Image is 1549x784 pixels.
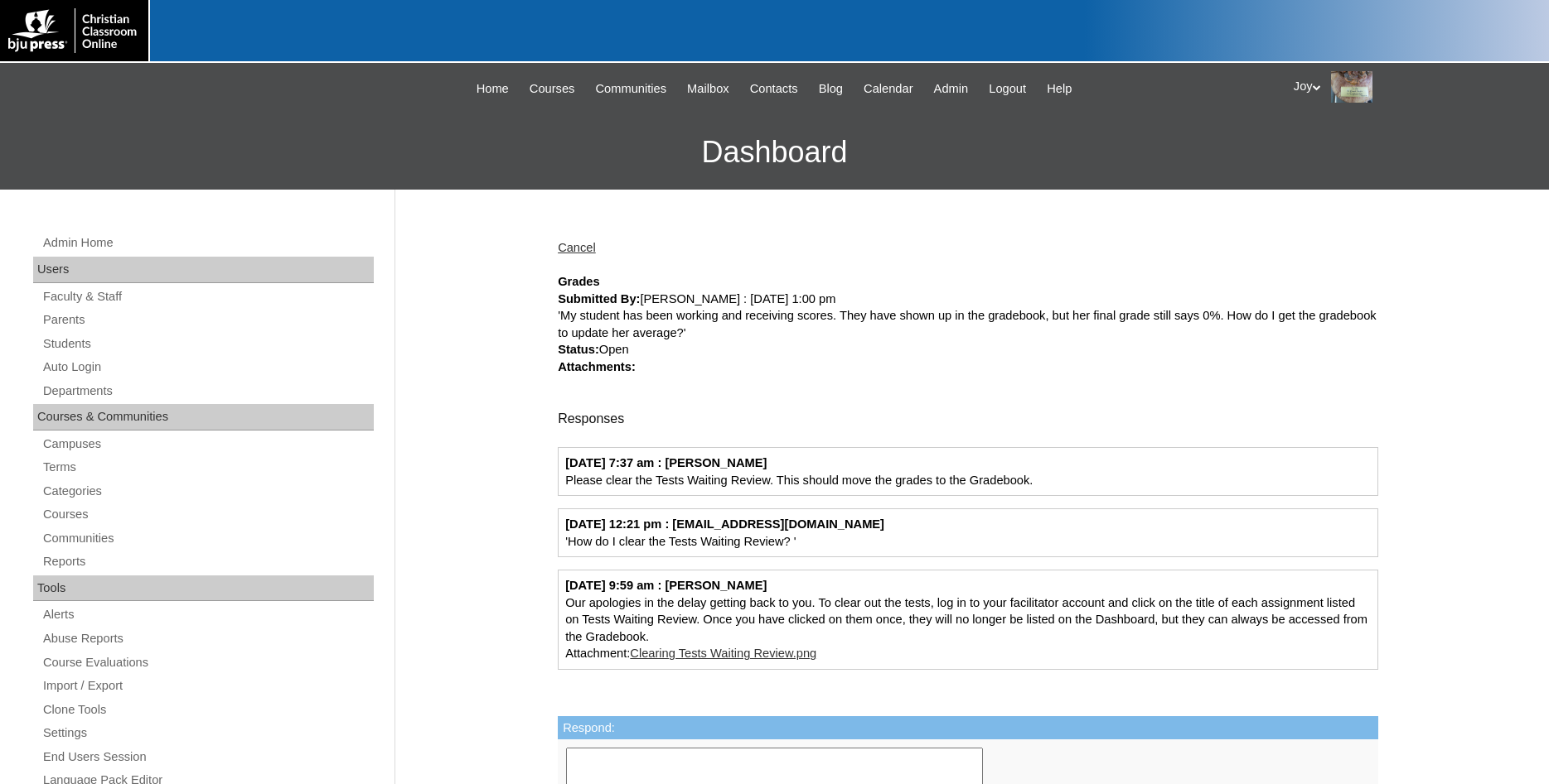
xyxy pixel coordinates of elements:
[855,79,921,99] a: Calendar
[41,504,374,525] a: Courses
[41,604,374,625] a: Alerts
[926,79,977,99] a: Admin
[563,721,615,734] label: Respond:
[41,286,374,307] a: Faculty & Staff
[41,528,374,549] a: Communities
[989,79,1026,99] span: Logout
[558,570,1378,670] div: Our apologies in the delay getting back to you. To clear out the tests, log in to your facilitato...
[41,381,374,402] a: Departments
[41,628,374,649] a: Abuse Reports
[41,723,374,743] a: Settings
[630,647,816,660] a: Clearing Tests Waiting Review.png
[980,79,1034,99] a: Logout
[41,334,374,354] a: Students
[41,652,374,673] a: Course Evaluations
[41,310,374,330] a: Parents
[558,292,640,305] strong: Submitted By:
[477,79,509,99] span: Home
[679,79,738,99] a: Mailbox
[8,8,140,53] img: logo-white.png
[565,517,884,531] strong: [DATE] 12:21 pm : [EMAIL_ADDRESS][DOMAIN_NAME]
[565,579,767,592] strong: [DATE] 9:59 am : [PERSON_NAME]
[1047,79,1072,99] span: Help
[33,257,374,283] div: Users
[558,447,1378,496] div: Please clear the Tests Waiting Review. This should move the grades to the Gradebook.
[41,481,374,502] a: Categories
[811,79,851,99] a: Blog
[558,341,1378,358] div: Open
[41,233,374,253] a: Admin Home
[742,79,806,99] a: Contacts
[565,456,767,469] strong: [DATE] 7:37 am : [PERSON_NAME]
[558,343,599,356] strong: Status:
[8,115,1541,190] h3: Dashboard
[558,397,1378,435] div: Responses
[41,551,374,572] a: Reports
[819,79,843,99] span: Blog
[41,676,374,696] a: Import / Export
[521,79,583,99] a: Courses
[41,357,374,378] a: Auto Login
[41,747,374,767] a: End Users Session
[33,575,374,602] div: Tools
[558,508,1378,557] div: 'How do I clear the Tests Waiting Review? '
[687,79,729,99] span: Mailbox
[1294,71,1532,103] div: Joy
[530,79,575,99] span: Courses
[41,434,374,455] a: Campuses
[468,79,517,99] a: Home
[558,307,1378,341] div: 'My student has been working and receiving scores. They have shown up in the gradebook, but her f...
[41,457,374,478] a: Terms
[596,79,667,99] span: Communities
[33,404,374,430] div: Courses & Communities
[558,241,596,254] a: Cancel
[864,79,912,99] span: Calendar
[1038,79,1080,99] a: Help
[750,79,798,99] span: Contacts
[934,79,969,99] span: Admin
[588,79,675,99] a: Communities
[558,291,1378,308] div: [PERSON_NAME] : [DATE] 1:00 pm
[41,700,374,720] a: Clone Tools
[1331,71,1372,103] img: Joy Dantz
[565,645,1371,662] div: Attachment:
[558,360,636,373] strong: Attachments:
[558,275,600,288] strong: Grades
